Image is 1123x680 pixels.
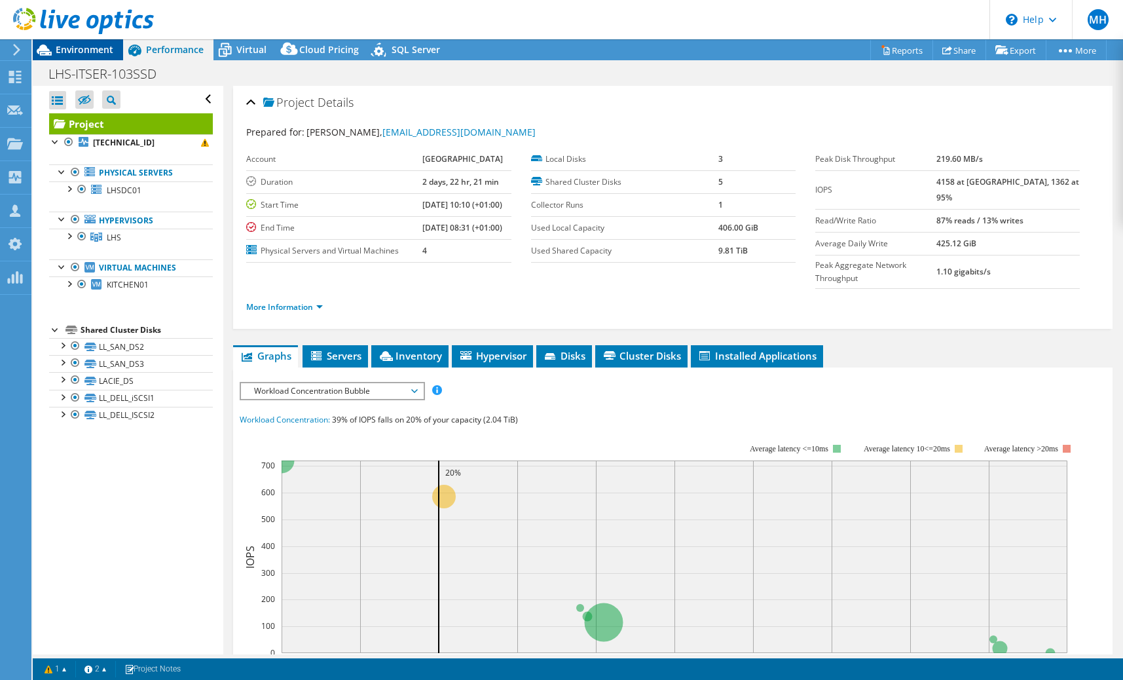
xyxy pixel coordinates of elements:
a: LACIE_DS [49,372,213,389]
label: Duration [246,176,422,189]
a: 1 [35,661,76,677]
b: 2 days, 22 hr, 21 min [422,176,499,187]
b: 406.00 GiB [718,222,758,233]
b: [TECHNICAL_ID] [93,137,155,148]
span: Cloud Pricing [299,43,359,56]
a: Export [985,40,1046,60]
text: 300 [261,567,275,578]
a: LHSDC01 [49,181,213,198]
label: Account [246,153,422,166]
span: Workload Concentration: [240,414,330,425]
label: Used Shared Capacity [531,244,718,257]
tspan: Average latency 10<=20ms [864,444,950,453]
label: IOPS [815,183,937,197]
text: IOPS [243,545,257,568]
div: Shared Cluster Disks [81,322,213,338]
span: Environment [56,43,113,56]
span: SQL Server [392,43,440,56]
label: Peak Disk Throughput [815,153,937,166]
label: Physical Servers and Virtual Machines [246,244,422,257]
text: Average latency >20ms [984,444,1058,453]
a: More Information [246,301,323,312]
b: [DATE] 08:31 (+01:00) [422,222,502,233]
b: [GEOGRAPHIC_DATA] [422,153,503,164]
a: 2 [75,661,116,677]
label: Start Time [246,198,422,212]
text: 100 [261,620,275,632]
span: Installed Applications [697,349,817,362]
a: LL_DELL_iSCSI1 [49,390,213,407]
a: LL_DELL_ISCSI2 [49,407,213,424]
span: Cluster Disks [602,349,681,362]
span: MH [1088,9,1109,30]
label: Read/Write Ratio [815,214,937,227]
b: [DATE] 10:10 (+01:00) [422,199,502,210]
label: Prepared for: [246,126,304,138]
label: Shared Cluster Disks [531,176,718,189]
b: 4158 at [GEOGRAPHIC_DATA], 1362 at 95% [936,176,1079,203]
a: LHS [49,229,213,246]
label: Used Local Capacity [531,221,718,235]
a: Physical Servers [49,164,213,181]
a: Virtual Machines [49,259,213,276]
a: Project [49,113,213,134]
a: Project Notes [115,661,190,677]
span: Details [318,94,354,110]
a: [TECHNICAL_ID] [49,134,213,151]
a: Hypervisors [49,212,213,229]
b: 219.60 MB/s [936,153,983,164]
text: 700 [261,460,275,471]
a: Reports [870,40,933,60]
span: Graphs [240,349,291,362]
span: Inventory [378,349,442,362]
span: Project [263,96,314,109]
b: 4 [422,245,427,256]
text: 200 [261,594,275,605]
a: KITCHEN01 [49,276,213,293]
a: LL_SAN_DS3 [49,355,213,372]
b: 3 [718,153,723,164]
span: Performance [146,43,204,56]
span: Servers [309,349,361,362]
label: Local Disks [531,153,718,166]
text: 500 [261,514,275,525]
text: 400 [261,540,275,552]
span: Hypervisor [458,349,526,362]
h1: LHS-ITSER-103SSD [43,67,177,81]
span: KITCHEN01 [107,279,149,290]
span: Workload Concentration Bubble [248,383,416,399]
span: Virtual [236,43,267,56]
span: LHSDC01 [107,185,141,196]
span: LHS [107,232,121,243]
b: 5 [718,176,723,187]
label: Collector Runs [531,198,718,212]
a: LL_SAN_DS2 [49,338,213,355]
a: [EMAIL_ADDRESS][DOMAIN_NAME] [382,126,536,138]
label: Peak Aggregate Network Throughput [815,259,937,285]
text: 0 [270,647,275,658]
tspan: Average latency <=10ms [750,444,828,453]
text: 600 [261,487,275,498]
text: 20% [445,467,461,478]
b: 425.12 GiB [936,238,976,249]
b: 1 [718,199,723,210]
label: Average Daily Write [815,237,937,250]
a: More [1046,40,1107,60]
b: 9.81 TiB [718,245,748,256]
a: Share [932,40,986,60]
b: 87% reads / 13% writes [936,215,1023,226]
svg: \n [1006,14,1018,26]
b: 1.10 gigabits/s [936,266,991,277]
label: End Time [246,221,422,235]
span: [PERSON_NAME], [306,126,536,138]
span: 39% of IOPS falls on 20% of your capacity (2.04 TiB) [332,414,518,425]
span: Disks [543,349,585,362]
